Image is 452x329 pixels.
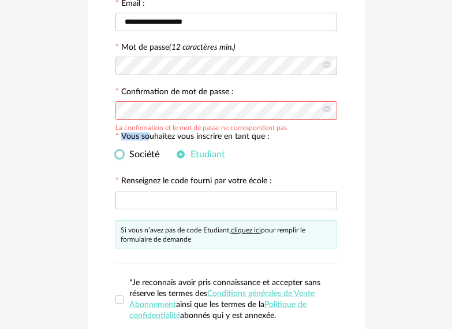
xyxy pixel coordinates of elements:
[115,122,287,131] div: La confirmation et le mot de passe ne correspondent pas
[121,43,236,51] label: Mot de passe
[185,150,225,159] span: Etudiant
[231,227,261,234] a: cliquez ici
[169,43,236,51] i: (12 caractères min.)
[124,150,159,159] span: Société
[129,279,320,320] span: *Je reconnais avoir pris connaissance et accepter sans réserve les termes des ainsi que les terme...
[115,220,337,249] div: Si vous n’avez pas de code Etudiant, pour remplir le formulaire de demande
[115,177,272,187] label: Renseignez le code fourni par votre école :
[115,132,270,143] label: Vous souhaitez vous inscrire en tant que :
[129,301,307,320] a: Politique de confidentialité
[129,290,315,309] a: Conditions générales de Vente Abonnement
[115,88,234,98] label: Confirmation de mot de passe :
